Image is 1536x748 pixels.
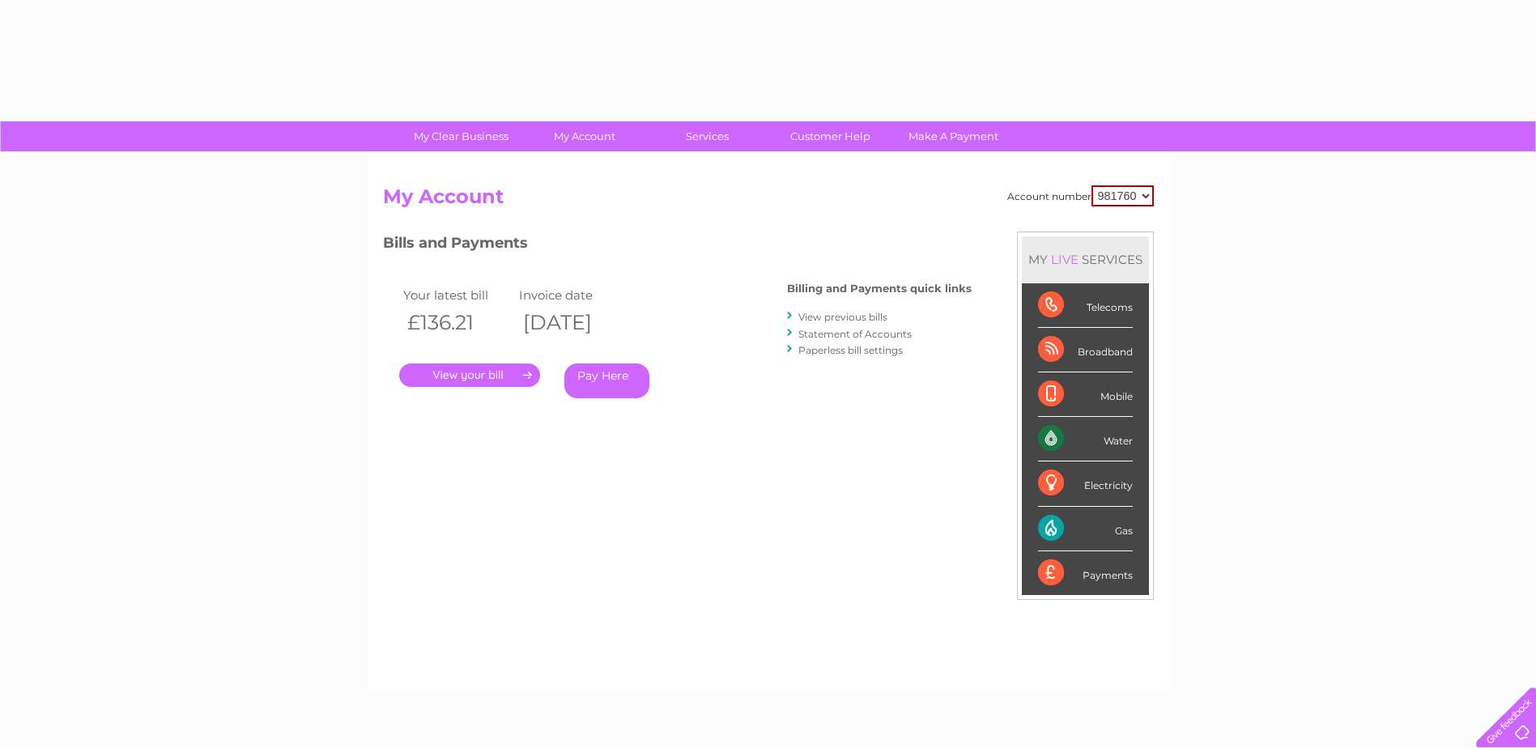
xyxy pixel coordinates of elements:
[1038,551,1133,595] div: Payments
[764,121,897,151] a: Customer Help
[515,284,632,306] td: Invoice date
[798,328,912,340] a: Statement of Accounts
[887,121,1020,151] a: Make A Payment
[1007,185,1154,206] div: Account number
[394,121,528,151] a: My Clear Business
[1038,372,1133,417] div: Mobile
[399,284,516,306] td: Your latest bill
[1022,236,1149,283] div: MY SERVICES
[564,363,649,398] a: Pay Here
[787,283,972,295] h4: Billing and Payments quick links
[1038,283,1133,328] div: Telecoms
[383,232,972,260] h3: Bills and Payments
[798,311,887,323] a: View previous bills
[383,185,1154,216] h2: My Account
[1048,252,1082,267] div: LIVE
[399,306,516,339] th: £136.21
[640,121,774,151] a: Services
[515,306,632,339] th: [DATE]
[1038,507,1133,551] div: Gas
[399,363,540,387] a: .
[517,121,651,151] a: My Account
[798,344,903,356] a: Paperless bill settings
[1038,461,1133,506] div: Electricity
[1038,417,1133,461] div: Water
[1038,328,1133,372] div: Broadband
